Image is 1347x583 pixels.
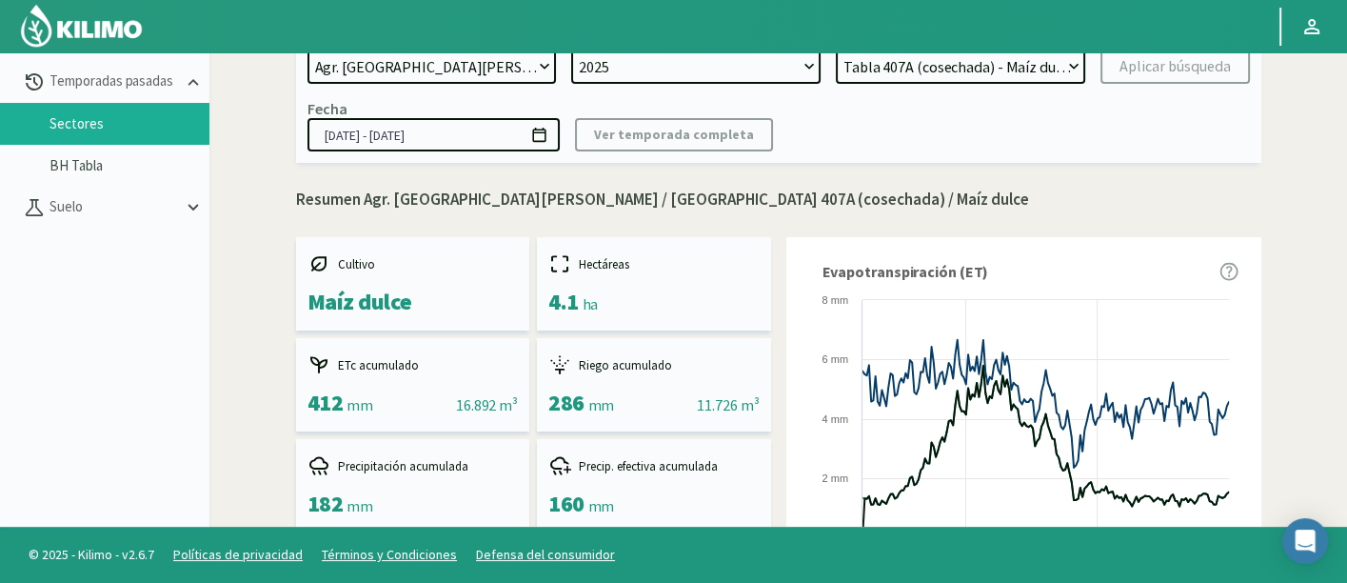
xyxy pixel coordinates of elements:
img: Kilimo [19,3,144,49]
kil-mini-card: report-summary-cards.ACCUMULATED_EFFECTIVE_PRECIPITATION [537,439,771,533]
span: mm [588,395,614,414]
div: Precip. efectiva acumulada [548,454,760,477]
span: 412 [307,388,344,417]
span: © 2025 - Kilimo - v2.6.7 [19,545,164,565]
div: 11.726 m³ [697,393,759,416]
text: 8 mm [822,294,848,306]
input: dd/mm/yyyy - dd/mm/yyyy [307,118,560,151]
a: Defensa del consumidor [476,546,615,563]
span: Maíz dulce [307,287,412,316]
text: 6 mm [822,353,848,365]
kil-mini-card: report-summary-cards.ACCUMULATED_ETC [296,338,530,432]
div: Precipitación acumulada [307,454,519,477]
div: ETc acumulado [307,353,519,376]
span: ha [583,294,598,313]
span: 182 [307,489,344,518]
span: mm [588,496,614,515]
span: mm [347,395,372,414]
kil-mini-card: report-summary-cards.ACCUMULATED_IRRIGATION [537,338,771,432]
div: Open Intercom Messenger [1282,518,1328,564]
a: Sectores [50,115,209,132]
span: 4.1 [548,287,579,316]
a: Políticas de privacidad [173,546,303,563]
span: mm [347,496,372,515]
div: Riego acumulado [548,353,760,376]
a: Términos y Condiciones [322,546,457,563]
span: 286 [548,388,584,417]
a: BH Tabla [50,157,209,174]
text: 2 mm [822,472,848,484]
p: Suelo [46,196,183,218]
kil-mini-card: report-summary-cards.ACCUMULATED_PRECIPITATION [296,439,530,533]
div: Hectáreas [548,252,760,275]
div: Cultivo [307,252,519,275]
span: Evapotranspiración (ET) [822,260,989,283]
div: 16.892 m³ [456,393,518,416]
div: Fecha [307,99,347,118]
span: 160 [548,489,584,518]
text: 4 mm [822,413,848,425]
kil-mini-card: report-summary-cards.HECTARES [537,237,771,331]
p: Resumen Agr. [GEOGRAPHIC_DATA][PERSON_NAME] / [GEOGRAPHIC_DATA] 407A (cosechada) / Maíz dulce [296,188,1261,212]
p: Temporadas pasadas [46,70,183,92]
kil-mini-card: report-summary-cards.CROP [296,237,530,331]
